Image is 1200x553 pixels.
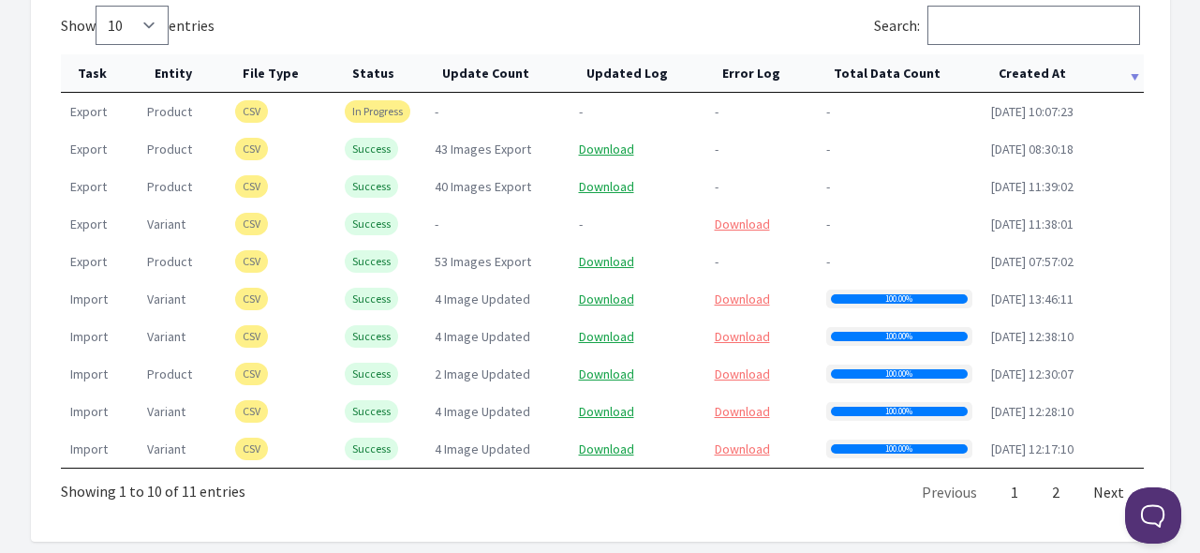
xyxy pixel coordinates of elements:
[61,318,138,355] td: import
[235,325,268,348] span: CSV
[715,403,770,420] a: Download
[831,407,968,416] div: 100.00%
[61,280,138,318] td: import
[715,366,770,382] a: Download
[61,168,138,205] td: export
[61,93,138,130] td: export
[579,141,634,157] a: Download
[435,291,530,307] span: 4 Image Updated
[982,243,1144,280] td: [DATE] 07:57:02
[345,400,398,423] span: Success
[61,469,245,502] div: Showing 1 to 10 of 11 entries
[1093,483,1124,501] a: Next
[715,141,719,157] span: -
[874,16,1140,35] label: Search:
[138,280,226,318] td: variant
[715,178,719,195] span: -
[138,393,226,430] td: variant
[138,243,226,280] td: product
[579,403,634,420] a: Download
[345,138,398,160] span: Success
[61,430,138,468] td: import
[982,280,1144,318] td: [DATE] 13:46:11
[831,444,968,454] div: 100.00%
[817,93,982,130] td: -
[579,366,634,382] a: Download
[982,355,1144,393] td: [DATE] 12:30:07
[715,328,770,345] a: Download
[235,175,268,198] span: CSV
[831,294,968,304] div: 100.00%
[138,130,226,168] td: product
[435,253,531,270] span: 53 Images Export
[235,250,268,273] span: CSV
[817,205,982,243] td: -
[831,332,968,341] div: 100.00%
[345,325,398,348] span: Success
[61,205,138,243] td: export
[1011,483,1018,501] a: 1
[61,130,138,168] td: export
[335,54,425,93] th: Status
[345,175,398,198] span: Success
[1052,483,1059,501] a: 2
[235,363,268,385] span: CSV
[982,54,1144,93] th: Created At: activate to sort column ascending
[138,318,226,355] td: variant
[817,168,982,205] td: -
[138,205,226,243] td: variant
[345,438,398,460] span: Success
[96,6,169,45] select: Showentries
[982,168,1144,205] td: [DATE] 11:39:02
[345,363,398,385] span: Success
[345,213,398,235] span: Success
[715,103,719,120] span: -
[235,138,268,160] span: CSV
[817,130,982,168] td: -
[435,178,531,195] span: 40 Images Export
[982,130,1144,168] td: [DATE] 08:30:18
[138,168,226,205] td: product
[235,288,268,310] span: CSV
[61,16,215,35] label: Show entries
[817,243,982,280] td: -
[705,54,817,93] th: Error Log
[982,93,1144,130] td: [DATE] 10:07:23
[435,366,530,382] span: 2 Image Updated
[579,178,634,195] a: Download
[425,54,570,93] th: Update Count
[570,54,705,93] th: Updated Log
[579,103,583,120] span: -
[345,250,398,273] span: Success
[61,355,138,393] td: import
[982,205,1144,243] td: [DATE] 11:38:01
[927,6,1140,45] input: Search:
[982,393,1144,430] td: [DATE] 12:28:10
[435,328,530,345] span: 4 Image Updated
[61,393,138,430] td: import
[579,291,634,307] a: Download
[235,100,268,123] span: CSV
[425,93,570,130] td: -
[435,141,531,157] span: 43 Images Export
[715,253,719,270] span: -
[831,369,968,379] div: 100.00%
[715,216,770,232] a: Download
[425,205,570,243] td: -
[579,441,634,457] a: Download
[1125,487,1181,544] iframe: Toggle Customer Support
[715,441,770,457] a: Download
[61,243,138,280] td: export
[138,355,226,393] td: product
[435,403,530,420] span: 4 Image Updated
[138,430,226,468] td: variant
[982,318,1144,355] td: [DATE] 12:38:10
[345,100,410,123] span: In Progress
[61,54,138,93] th: Task
[226,54,335,93] th: File Type
[922,483,977,501] a: Previous
[579,216,583,232] span: -
[235,400,268,423] span: CSV
[579,328,634,345] a: Download
[138,54,226,93] th: Entity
